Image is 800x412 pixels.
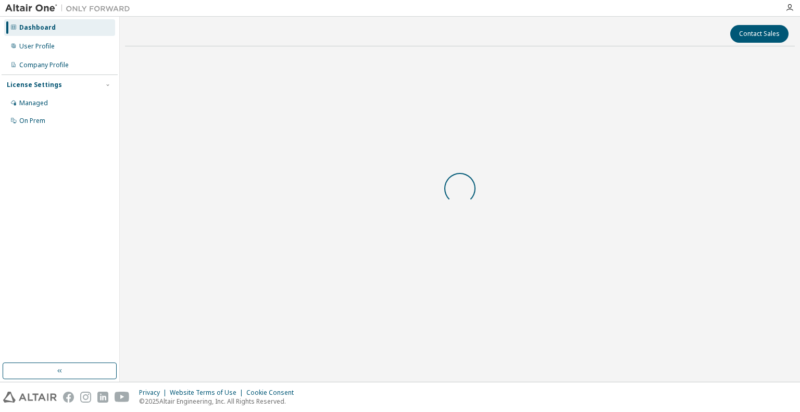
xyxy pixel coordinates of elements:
img: linkedin.svg [97,392,108,403]
p: © 2025 Altair Engineering, Inc. All Rights Reserved. [139,397,300,406]
img: instagram.svg [80,392,91,403]
div: Cookie Consent [246,389,300,397]
img: Altair One [5,3,135,14]
img: facebook.svg [63,392,74,403]
div: Company Profile [19,61,69,69]
div: Dashboard [19,23,56,32]
div: User Profile [19,42,55,51]
div: License Settings [7,81,62,89]
div: Privacy [139,389,170,397]
img: altair_logo.svg [3,392,57,403]
div: Managed [19,99,48,107]
button: Contact Sales [730,25,789,43]
div: Website Terms of Use [170,389,246,397]
img: youtube.svg [115,392,130,403]
div: On Prem [19,117,45,125]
